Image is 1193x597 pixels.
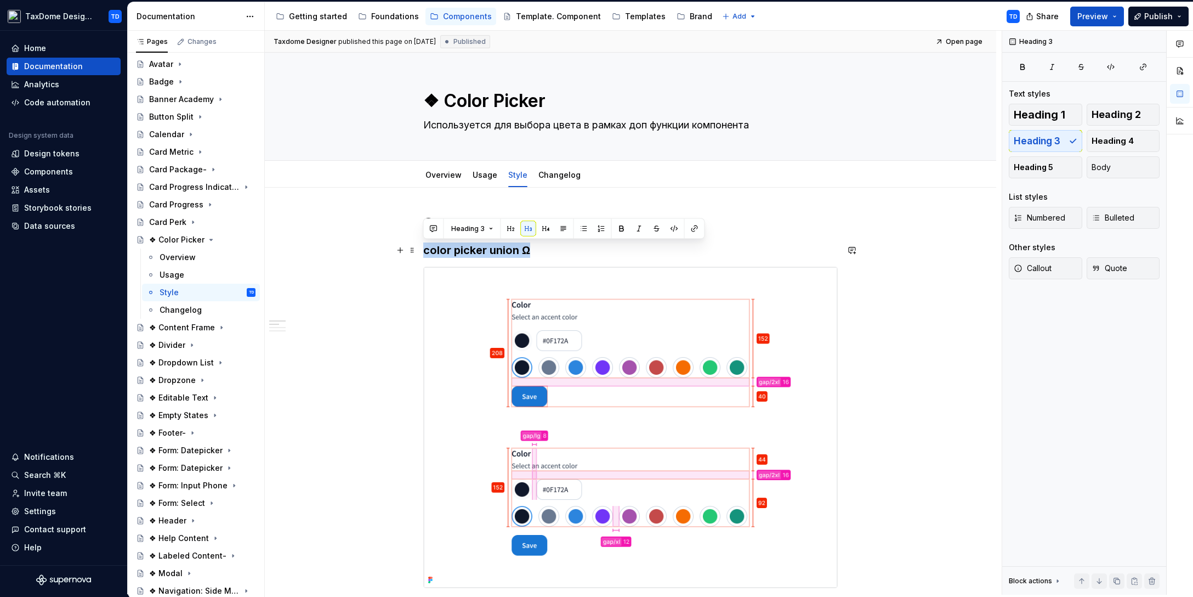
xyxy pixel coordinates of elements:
[132,196,260,213] a: Card Progress
[1009,192,1048,202] div: List styles
[160,287,179,298] div: Style
[132,512,260,530] a: ❖ Header
[149,164,207,175] div: Card Package-
[149,322,215,333] div: ❖ Content Frame
[1009,577,1052,585] div: Block actions
[1014,263,1052,274] span: Callout
[421,88,836,114] textarea: ❖ Color Picker
[142,249,260,266] a: Overview
[132,336,260,354] a: ❖ Divider
[672,8,717,25] a: Brand
[1014,212,1065,223] span: Numbered
[24,148,79,159] div: Design tokens
[24,524,86,535] div: Contact support
[142,284,260,301] a: StyleTD
[149,550,226,561] div: ❖ Labeled Content-
[149,392,208,403] div: ❖ Editable Text
[149,568,183,579] div: ❖ Modal
[473,170,497,179] a: Usage
[24,79,59,90] div: Analytics
[1092,109,1141,120] span: Heading 2
[149,76,174,87] div: Badge
[538,170,581,179] a: Changelog
[142,266,260,284] a: Usage
[36,575,91,585] svg: Supernova Logo
[932,34,987,49] a: Open page
[24,506,56,517] div: Settings
[24,97,90,108] div: Code automation
[7,199,121,217] a: Storybook stories
[132,442,260,459] a: ❖ Form: Datepicker
[421,163,466,186] div: Overview
[149,427,186,438] div: ❖ Footer-
[443,11,492,22] div: Components
[149,199,203,210] div: Card Progress
[149,445,223,456] div: ❖ Form: Datepicker
[371,11,419,22] div: Foundations
[149,129,184,140] div: Calendar
[468,163,502,186] div: Usage
[149,340,185,351] div: ❖ Divider
[132,91,260,108] a: Banner Academy
[149,59,173,70] div: Avatar
[132,371,260,389] a: ❖ Dropzone
[498,8,605,25] a: Template. Component
[149,585,240,596] div: ❖ Navigation: Side Menu
[132,161,260,178] a: Card Package-
[7,485,121,502] a: Invite team
[132,407,260,424] a: ❖ Empty States
[132,530,260,547] a: ❖ Help Content
[24,61,83,72] div: Documentation
[1087,130,1160,152] button: Heading 4
[132,178,260,196] a: Card Progress Indicator-
[24,470,66,481] div: Search ⌘K
[24,488,67,499] div: Invite team
[7,76,121,93] a: Analytics
[1009,242,1055,253] div: Other styles
[132,565,260,582] a: ❖ Modal
[25,11,95,22] div: TaxDome Design System
[424,267,837,588] img: 87cbedab-3922-41bd-95b0-e4564957cbc6.png
[132,354,260,371] a: ❖ Dropdown List
[137,11,240,22] div: Documentation
[1036,11,1059,22] span: Share
[8,10,21,23] img: da704ea1-22e8-46cf-95f8-d9f462a55abe.png
[132,459,260,477] a: ❖ Form: Datepicker
[690,11,712,22] div: Brand
[149,410,208,421] div: ❖ Empty States
[1020,7,1066,26] button: Share
[425,170,462,179] a: Overview
[1087,104,1160,126] button: Heading 2
[946,37,982,46] span: Open page
[149,182,240,193] div: Card Progress Indicator-
[1009,257,1082,279] button: Callout
[132,477,260,494] a: ❖ Form: Input Phone
[1014,109,1065,120] span: Heading 1
[149,463,223,474] div: ❖ Form: Datepicker
[132,494,260,512] a: ❖ Form: Select
[24,43,46,54] div: Home
[1009,104,1082,126] button: Heading 1
[24,166,73,177] div: Components
[149,375,196,386] div: ❖ Dropzone
[1070,7,1124,26] button: Preview
[534,163,585,186] div: Changelog
[132,424,260,442] a: ❖ Footer-
[271,8,351,25] a: Getting started
[7,58,121,75] a: Documentation
[1087,207,1160,229] button: Bulleted
[132,143,260,161] a: Card Metric
[149,498,205,509] div: ❖ Form: Select
[1092,136,1134,147] span: Heading 4
[132,73,260,91] a: Badge
[132,389,260,407] a: ❖ Editable Text
[136,37,168,46] div: Pages
[132,319,260,336] a: ❖ Content Frame
[132,55,260,73] a: Avatar
[271,5,717,27] div: Page tree
[354,8,423,25] a: Foundations
[423,214,838,234] h1: Specs
[149,94,214,105] div: Banner Academy
[607,8,670,25] a: Templates
[24,542,42,553] div: Help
